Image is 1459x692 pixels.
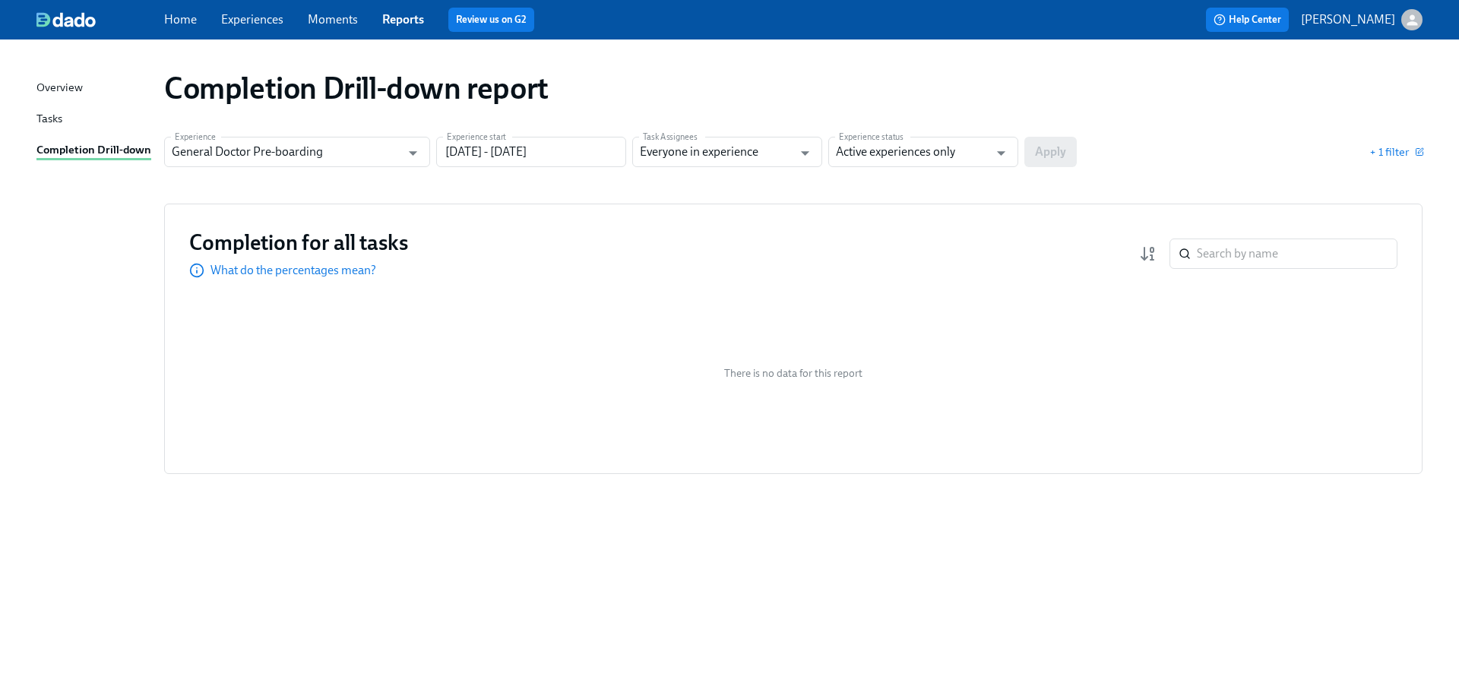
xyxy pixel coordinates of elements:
button: Open [989,141,1013,165]
a: Review us on G2 [456,12,527,27]
button: Help Center [1206,8,1289,32]
a: Reports [382,12,424,27]
p: What do the percentages mean? [210,262,376,279]
h3: Completion for all tasks [189,229,408,256]
div: Overview [36,79,83,98]
p: [PERSON_NAME] [1301,11,1395,28]
a: Overview [36,79,152,98]
span: There is no data for this report [724,366,862,381]
h1: Completion Drill-down report [164,70,549,106]
button: Open [793,141,817,165]
img: dado [36,12,96,27]
div: Tasks [36,110,62,129]
button: [PERSON_NAME] [1301,9,1423,30]
span: Help Center [1214,12,1281,27]
button: Open [401,141,425,165]
button: Review us on G2 [448,8,534,32]
a: Tasks [36,110,152,129]
input: Search by name [1197,239,1397,269]
a: Moments [308,12,358,27]
button: + 1 filter [1369,144,1423,160]
a: Home [164,12,197,27]
a: Completion Drill-down [36,141,152,160]
a: Experiences [221,12,283,27]
a: dado [36,12,164,27]
div: Completion Drill-down [36,141,151,160]
svg: Completion rate (low to high) [1139,245,1157,263]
